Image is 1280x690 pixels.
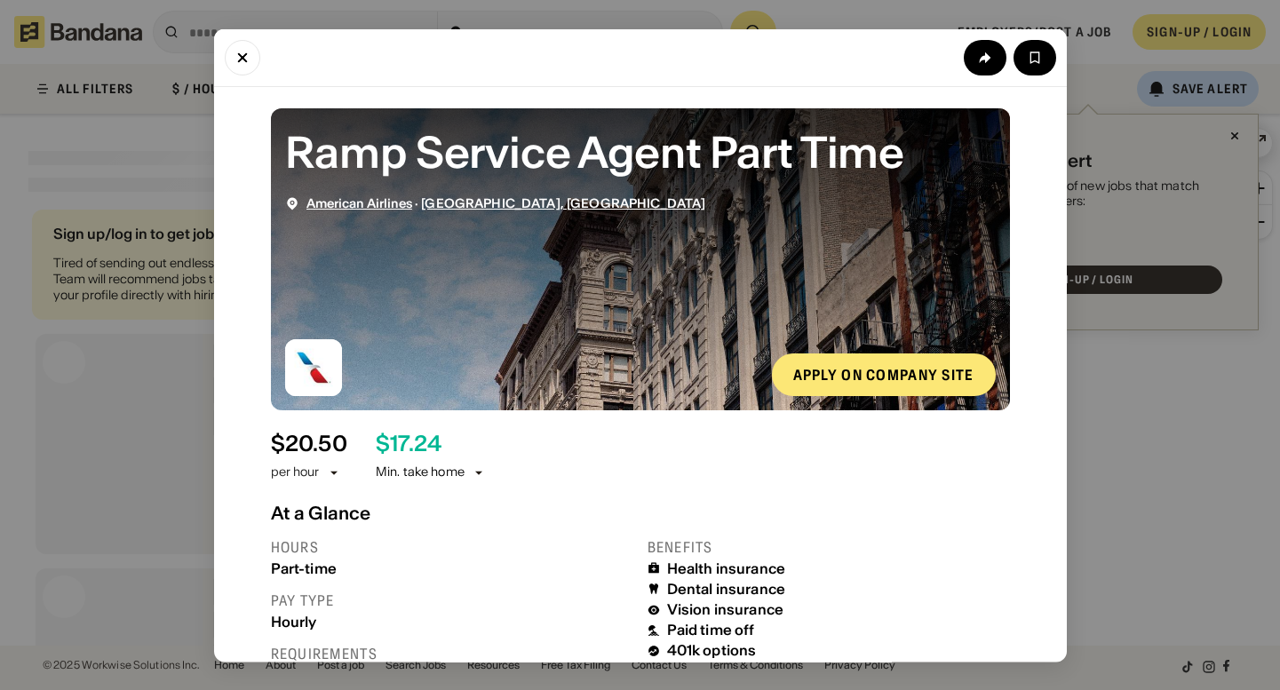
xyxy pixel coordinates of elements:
[285,338,342,395] img: American Airlines logo
[271,431,347,456] div: $ 20.50
[667,601,784,618] div: Vision insurance
[376,464,486,481] div: Min. take home
[376,431,441,456] div: $ 17.24
[225,39,260,75] button: Close
[421,194,705,210] a: [GEOGRAPHIC_DATA], [GEOGRAPHIC_DATA]
[667,642,757,659] div: 401k options
[271,537,633,556] div: Hours
[271,644,633,662] div: Requirements
[271,591,633,609] div: Pay type
[793,367,974,381] div: Apply on company site
[285,122,996,181] div: Ramp Service Agent Part Time
[667,559,786,576] div: Health insurance
[667,580,786,597] div: Dental insurance
[271,613,633,630] div: Hourly
[667,622,755,638] div: Paid time off
[306,194,412,210] a: American Airlines
[306,195,706,210] div: ·
[271,559,633,576] div: Part-time
[271,502,1010,523] div: At a Glance
[648,537,1010,556] div: Benefits
[271,464,320,481] div: per hour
